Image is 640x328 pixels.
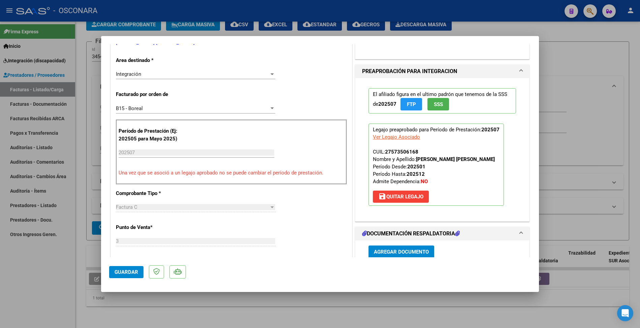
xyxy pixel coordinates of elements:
p: Legajo preaprobado para Período de Prestación: [369,124,504,206]
div: Open Intercom Messenger [617,305,633,321]
span: SSS [434,101,443,107]
button: Quitar Legajo [373,191,429,203]
mat-expansion-panel-header: DOCUMENTACIÓN RESPALDATORIA [355,227,529,240]
p: Período de Prestación (Ej: 202505 para Mayo 2025) [119,127,186,142]
strong: 202507 [378,101,396,107]
mat-icon: save [378,192,386,200]
span: Agregar Documento [374,249,429,255]
p: Una vez que se asoció a un legajo aprobado no se puede cambiar el período de prestación. [119,169,344,177]
span: CUIL: Nombre y Apellido: Período Desde: Período Hasta: Admite Dependencia: [373,149,495,185]
button: FTP [401,98,422,110]
div: 27573506168 [385,148,418,156]
span: FTP [407,101,416,107]
strong: 202507 [481,127,500,133]
span: B15 - Boreal [116,105,143,111]
button: SSS [427,98,449,110]
h1: PREAPROBACIÓN PARA INTEGRACION [362,67,457,75]
strong: 202512 [407,171,425,177]
span: Guardar [115,269,138,275]
p: Area destinado * [116,57,185,64]
p: Facturado por orden de [116,91,185,98]
p: Comprobante Tipo * [116,190,185,197]
strong: [PERSON_NAME] [PERSON_NAME] [416,156,495,162]
mat-expansion-panel-header: PREAPROBACIÓN PARA INTEGRACION [355,65,529,78]
p: Punto de Venta [116,224,185,231]
button: Guardar [109,266,143,278]
strong: 202501 [407,164,425,170]
h1: DOCUMENTACIÓN RESPALDATORIA [362,230,460,238]
div: Ver Legajo Asociado [373,133,420,141]
p: El afiliado figura en el ultimo padrón que tenemos de la SSS de [369,88,516,113]
span: Quitar Legajo [378,194,423,200]
button: Agregar Documento [369,245,434,258]
span: Factura C [116,204,137,210]
strong: NO [421,178,428,185]
div: PREAPROBACIÓN PARA INTEGRACION [355,78,529,221]
span: Integración [116,71,141,77]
